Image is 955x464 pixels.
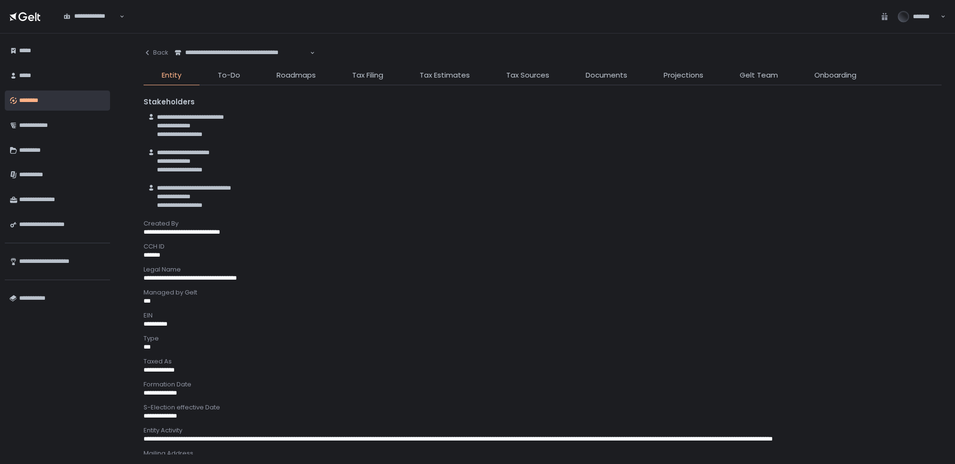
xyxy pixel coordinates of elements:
div: Legal Name [144,265,942,274]
div: Managed by Gelt [144,288,942,297]
div: Search for option [57,7,124,26]
span: Onboarding [814,70,856,81]
div: Formation Date [144,380,942,389]
span: Gelt Team [740,70,778,81]
span: Tax Filing [352,70,383,81]
span: Documents [586,70,627,81]
button: Back [144,43,168,62]
span: Tax Estimates [420,70,470,81]
div: Taxed As [144,357,942,366]
span: Roadmaps [277,70,316,81]
span: Projections [664,70,703,81]
div: Mailing Address [144,449,942,458]
div: Search for option [168,43,315,63]
div: CCH ID [144,242,942,251]
span: To-Do [218,70,240,81]
span: Tax Sources [506,70,549,81]
div: Stakeholders [144,97,942,108]
div: Entity Activity [144,426,942,435]
div: Back [144,48,168,57]
div: EIN [144,311,942,320]
div: S-Election effective Date [144,403,942,412]
span: Entity [162,70,181,81]
input: Search for option [64,21,119,30]
div: Type [144,334,942,343]
input: Search for option [175,57,309,67]
div: Created By [144,219,942,228]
